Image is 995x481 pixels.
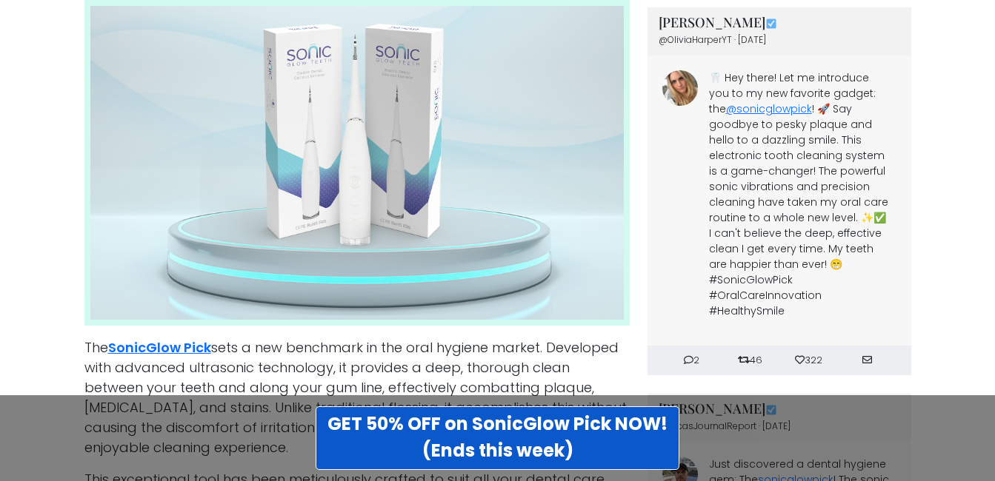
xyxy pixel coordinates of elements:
[316,406,679,470] a: GET 50% OFF on SonicGlow Pick NOW!(Ends this week)
[84,337,630,457] p: The sets a new benchmark in the oral hygiene market. Developed with advanced ultrasonic technolog...
[765,18,777,30] img: Image
[659,15,900,31] h3: [PERSON_NAME]
[726,102,812,117] a: @sonicglowpick
[327,411,668,462] strong: GET 50% OFF on SonicGlow Pick NOW! (Ends this week)
[108,338,211,357] a: SonicGlow Pick
[779,354,838,369] li: 322
[709,71,889,320] p: 🦷 Hey there! Let me introduce you to my new favorite gadget: the ! 🚀 Say goodbye to pesky plaque ...
[662,354,721,369] li: 2
[721,354,779,369] li: 46
[662,71,698,107] img: Image
[659,34,766,47] span: @OliviaHarperYT · [DATE]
